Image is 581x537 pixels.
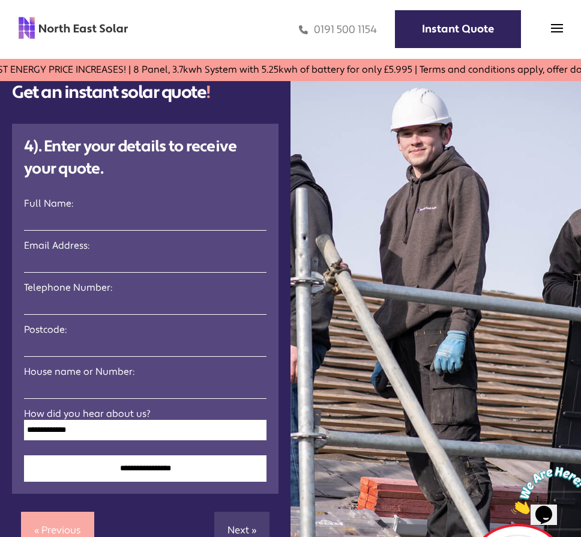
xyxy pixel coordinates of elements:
iframe: chat widget [507,462,581,519]
label: House name or Number: [24,366,266,378]
label: Email Address: [24,240,266,252]
label: Postcode: [24,324,266,336]
label: Full Name: [24,198,266,210]
label: How did you hear about us? [24,408,266,420]
img: north east solar logo [18,16,128,40]
strong: 4). Enter your details to receive your quote. [24,136,236,178]
span: ! [206,81,210,103]
img: Chat attention grabber [5,5,79,52]
span: 1 [5,5,10,15]
img: phone icon [299,23,308,37]
a: 0191 500 1154 [299,23,377,37]
label: Telephone Number: [24,282,266,294]
a: Instant Quote [395,10,521,48]
h1: Get an instant solar quote [12,82,278,103]
img: menu icon [551,22,563,34]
